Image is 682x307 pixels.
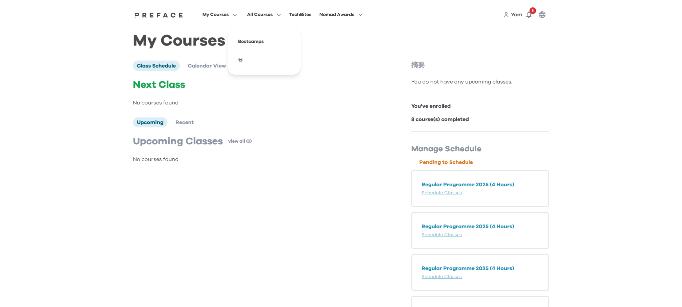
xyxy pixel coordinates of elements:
[238,39,264,44] a: Bootcamps
[411,102,549,110] p: You've enrolled
[133,12,184,18] img: Preface Logo
[202,11,229,19] span: My Courses
[137,120,164,125] span: Upcoming
[422,181,539,189] p: Regular Programme 2025 (4 Hours)
[238,58,242,63] a: 1:1
[411,78,549,86] div: You do not have any upcoming classes.
[133,79,383,91] p: Next Class
[511,12,522,17] span: Yam
[188,63,226,69] span: Calendar View
[317,10,365,19] button: Nomad Awards
[137,63,176,69] span: Class Schedule
[422,274,462,279] a: Schedule Classes
[522,8,535,21] button: 8
[289,11,311,19] div: TechBites
[411,117,469,122] b: 8 course(s) completed
[411,144,549,154] p: Manage Schedule
[133,155,383,163] p: No courses found.
[200,10,239,19] button: My Courses
[422,232,462,237] a: Schedule Classes
[422,264,539,272] p: Regular Programme 2025 (4 Hours)
[133,135,223,147] p: Upcoming Classes
[133,37,549,45] h1: My Courses
[319,11,354,19] span: Nomad Awards
[133,99,383,107] p: No courses found.
[422,191,462,195] a: Schedule Classes
[511,11,522,19] a: Yam
[133,12,184,17] a: Preface Logo
[247,11,273,19] span: All Courses
[422,223,539,230] p: Regular Programme 2025 (4 Hours)
[529,7,536,14] span: 8
[175,120,194,125] span: Recent
[411,61,549,70] p: 摘要
[228,138,252,145] a: view all (0)
[245,10,283,19] button: All Courses
[419,158,549,166] p: Pending to Schedule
